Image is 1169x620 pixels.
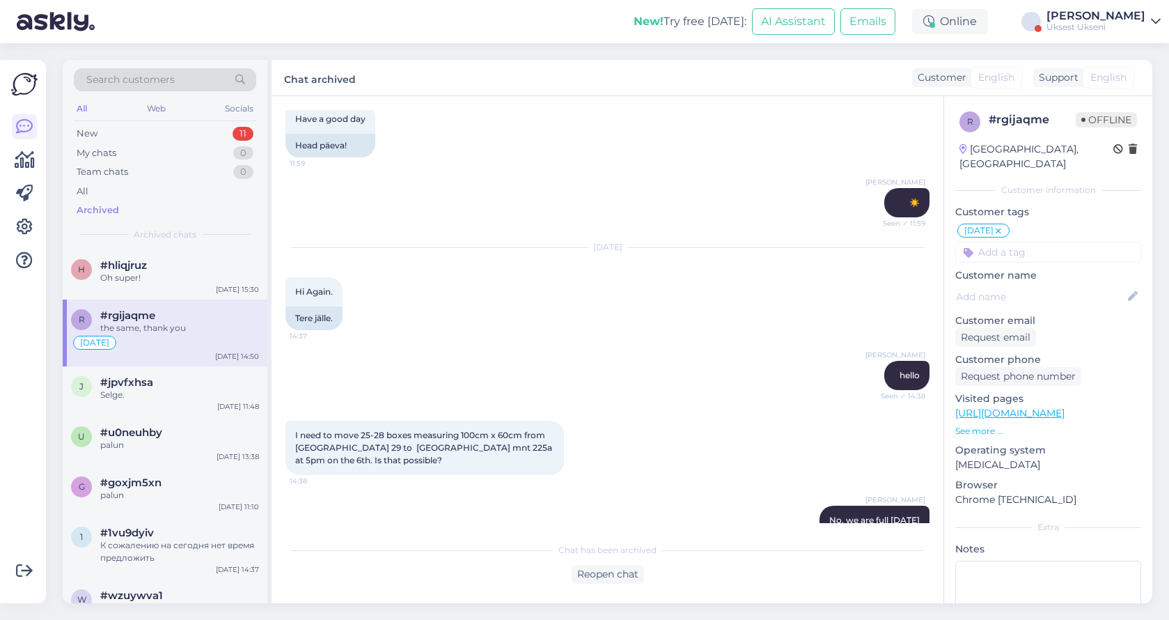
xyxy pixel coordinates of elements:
div: All [74,100,90,118]
span: Hi Again. [295,286,333,297]
div: Reopen chat [572,565,644,584]
input: Add name [956,289,1125,304]
div: Support [1033,70,1078,85]
div: New [77,127,97,141]
div: Request email [955,328,1036,347]
div: Socials [222,100,256,118]
div: Uksest Ukseni [1046,22,1145,33]
span: #1vu9dyiv [100,527,154,539]
span: 11:59 [290,158,342,169]
div: Online [912,9,988,34]
span: r [967,116,973,127]
div: [PERSON_NAME] [1046,10,1145,22]
span: #wzuywva1 [100,589,163,602]
span: Seen ✓ 11:59 [873,218,925,228]
p: Chrome [TECHNICAL_ID] [955,493,1141,507]
span: 14:37 [290,331,342,341]
span: #u0neuhby [100,426,162,439]
p: Customer tags [955,205,1141,219]
label: Chat archived [284,68,356,87]
span: #hliqjruz [100,259,147,272]
span: English [1090,70,1127,85]
span: hello [900,370,920,380]
div: the same, thank you [100,322,259,334]
div: Request phone number [955,367,1081,386]
div: My chats [77,146,116,160]
span: [PERSON_NAME] [865,350,925,360]
div: [DATE] 11:48 [217,401,259,412]
div: palun [100,439,259,451]
span: English [978,70,1014,85]
span: [DATE] [80,339,109,347]
a: [URL][DOMAIN_NAME] [955,407,1065,419]
span: ☀️ [909,197,920,208]
input: Add a tag [955,242,1141,263]
div: Tere jälle. [285,307,343,330]
button: AI Assistant [752,8,835,35]
div: All [77,185,88,199]
div: [DATE] [285,241,929,254]
p: Operating system [955,443,1141,458]
div: Try free [DATE]: [634,13,746,30]
span: 1 [80,532,83,542]
div: 0 [233,146,253,160]
div: Web [144,100,168,118]
span: r [79,314,85,325]
p: See more ... [955,425,1141,437]
div: [DATE] 14:50 [215,351,259,362]
div: # rgijaqme [989,111,1076,128]
div: [DATE] 14:37 [216,564,259,575]
div: [DATE] 13:38 [217,451,259,462]
div: Head päeva! [285,134,375,157]
p: Customer email [955,313,1141,328]
div: 11 [233,127,253,141]
div: [DATE] 11:10 [219,502,259,512]
button: Emails [840,8,895,35]
div: Customer [912,70,966,85]
div: . [100,602,259,614]
span: No, we are full [DATE] [829,515,920,525]
p: Browser [955,478,1141,493]
span: Archived chats [134,228,196,241]
span: #jpvfxhsa [100,376,153,389]
div: К сожалению на сегодня нет время предложить [100,539,259,564]
span: u [78,431,85,442]
div: [DATE] 15:30 [216,284,259,295]
div: Team chats [77,165,128,179]
img: Askly Logo [11,71,38,98]
div: Extra [955,521,1141,534]
div: 0 [233,165,253,179]
span: g [79,481,85,492]
span: [DATE] [964,226,994,235]
span: 14:38 [290,476,342,486]
div: Archived [77,203,119,217]
span: #goxjm5xn [100,476,162,489]
span: Offline [1076,112,1137,127]
span: h [78,264,85,274]
p: [MEDICAL_DATA] [955,458,1141,472]
span: Have a good day [295,114,366,124]
p: Notes [955,542,1141,557]
div: Oh super! [100,272,259,284]
a: [PERSON_NAME]Uksest Ukseni [1046,10,1161,33]
div: Customer information [955,184,1141,196]
span: w [77,594,86,605]
div: [GEOGRAPHIC_DATA], [GEOGRAPHIC_DATA] [959,142,1113,171]
span: j [79,381,84,392]
span: Seen ✓ 14:38 [873,391,925,401]
p: Customer phone [955,352,1141,367]
span: [PERSON_NAME] [865,177,925,187]
span: Search customers [86,72,175,87]
b: New! [634,15,664,28]
div: Selge. [100,389,259,401]
span: I need to move 25-28 boxes measuring 100cm x 60cm from [GEOGRAPHIC_DATA] 29 to [GEOGRAPHIC_DATA] ... [295,430,554,465]
p: Visited pages [955,392,1141,406]
p: Customer name [955,268,1141,283]
span: [PERSON_NAME] [865,495,925,505]
div: palun [100,489,259,502]
span: #rgijaqme [100,309,155,322]
span: Chat has been archived [558,544,657,557]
